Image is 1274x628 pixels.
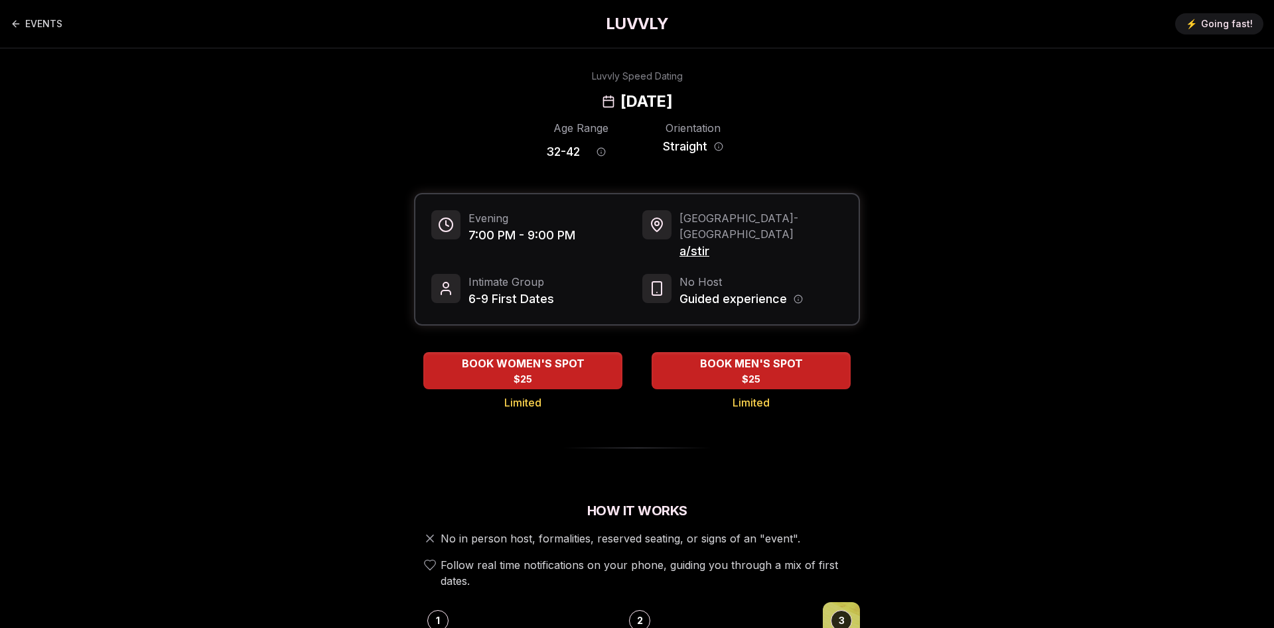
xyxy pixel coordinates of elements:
span: Going fast! [1201,17,1253,31]
span: 7:00 PM - 9:00 PM [468,226,575,245]
span: a/stir [679,242,843,261]
span: BOOK MEN'S SPOT [697,355,806,371]
span: ⚡️ [1186,17,1197,31]
span: Limited [733,395,770,410]
a: Back to events [11,11,62,37]
span: No Host [679,274,803,290]
button: Age range information [587,137,616,166]
h2: How It Works [414,501,860,520]
span: $25 [742,373,760,386]
div: Age Range [546,120,616,136]
div: Orientation [658,120,728,136]
button: Host information [794,294,803,304]
h2: [DATE] [620,91,672,112]
span: Evening [468,210,575,226]
a: LUVVLY [606,13,668,34]
span: Intimate Group [468,274,554,290]
button: BOOK MEN'S SPOT - Limited [652,352,851,389]
span: $25 [514,373,532,386]
span: Limited [504,395,541,410]
span: 32 - 42 [546,143,580,161]
button: BOOK WOMEN'S SPOT - Limited [423,352,622,389]
span: No in person host, formalities, reserved seating, or signs of an "event". [441,531,800,546]
span: BOOK WOMEN'S SPOT [459,355,587,371]
button: Orientation information [714,142,723,151]
span: Follow real time notifications on your phone, guiding you through a mix of first dates. [441,557,855,589]
div: Luvvly Speed Dating [592,70,683,83]
span: [GEOGRAPHIC_DATA] - [GEOGRAPHIC_DATA] [679,210,843,242]
span: Straight [663,137,707,156]
span: Guided experience [679,290,787,308]
span: 6-9 First Dates [468,290,554,308]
